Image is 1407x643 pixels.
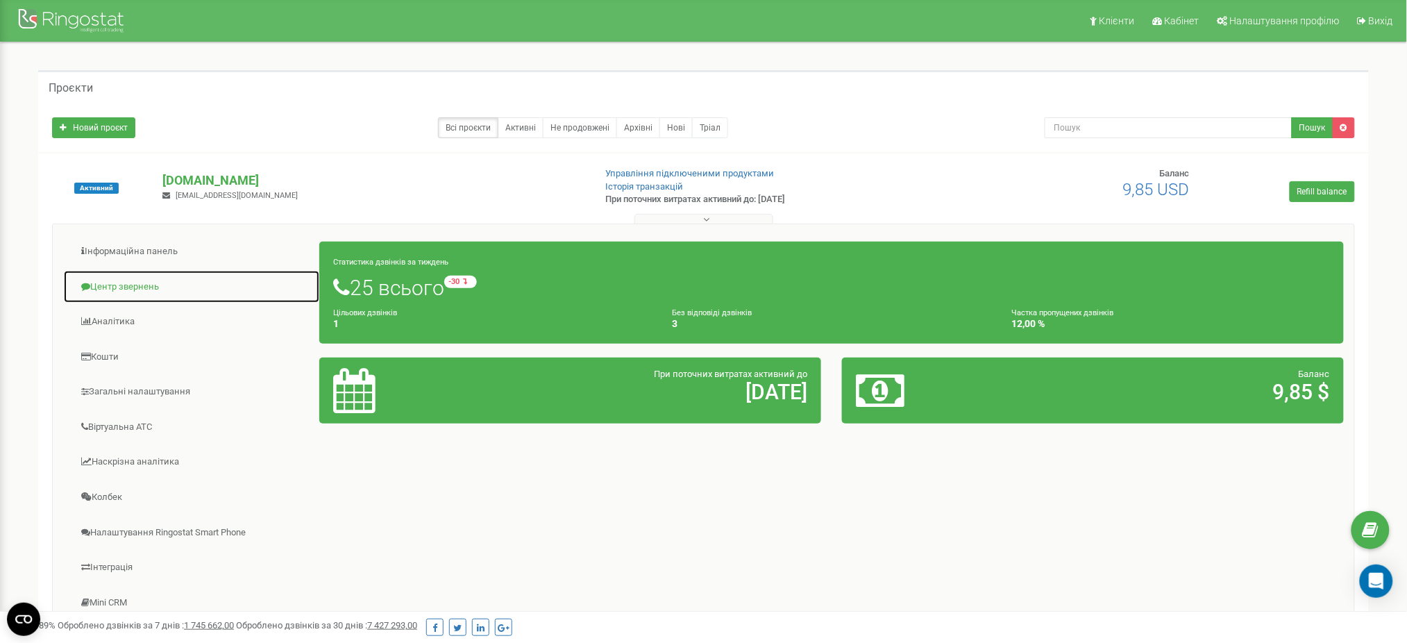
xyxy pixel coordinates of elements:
[498,381,807,403] h2: [DATE]
[17,6,128,38] img: Ringostat Logo
[543,117,617,138] a: Не продовжені
[333,276,1330,299] h1: 25 всього
[1045,117,1292,138] input: Пошук
[52,117,135,138] a: Новий проєкт
[498,117,544,138] a: Активні
[333,319,652,329] h4: 1
[1299,369,1330,379] span: Баланс
[58,620,234,631] span: Оброблено дзвінків за 7 днів :
[659,117,693,138] a: Нові
[63,516,320,550] a: Налаштування Ringostat Smart Phone
[606,181,684,192] a: Історія транзакцій
[1160,168,1190,178] span: Баланс
[654,369,807,379] span: При поточних витратах активний до
[63,375,320,409] a: Загальні налаштування
[7,603,40,636] button: Open CMP widget
[616,117,660,138] a: Архівні
[63,340,320,374] a: Кошти
[63,270,320,304] a: Центр звернень
[1100,15,1135,26] span: Клієнти
[367,620,417,631] u: 7 427 293,00
[444,276,477,288] small: -30
[438,117,498,138] a: Всі проєкти
[1369,15,1393,26] span: Вихід
[1360,565,1393,598] div: Open Intercom Messenger
[49,82,93,94] h5: Проєкти
[63,305,320,339] a: Аналiтика
[63,481,320,515] a: Колбек
[236,620,417,631] span: Оброблено дзвінків за 30 днів :
[606,168,775,178] a: Управління підключеними продуктами
[63,586,320,620] a: Mini CRM
[673,308,752,317] small: Без відповіді дзвінків
[1290,181,1355,202] a: Refill balance
[1230,15,1340,26] span: Налаштування профілю
[1011,308,1113,317] small: Частка пропущених дзвінків
[63,410,320,444] a: Віртуальна АТС
[1292,117,1333,138] button: Пошук
[184,620,234,631] u: 1 745 662,00
[63,551,320,585] a: Інтеграція
[333,308,397,317] small: Цільових дзвінків
[1011,319,1330,329] h4: 12,00 %
[692,117,728,138] a: Тріал
[63,445,320,479] a: Наскрізна аналітика
[333,258,448,267] small: Статистика дзвінків за тиждень
[162,172,583,190] p: [DOMAIN_NAME]
[176,191,298,200] span: [EMAIL_ADDRESS][DOMAIN_NAME]
[1123,180,1190,199] span: 9,85 USD
[606,193,916,206] p: При поточних витратах активний до: [DATE]
[673,319,991,329] h4: 3
[63,235,320,269] a: Інформаційна панель
[1021,381,1330,403] h2: 9,85 $
[1165,15,1199,26] span: Кабінет
[74,183,119,194] span: Активний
